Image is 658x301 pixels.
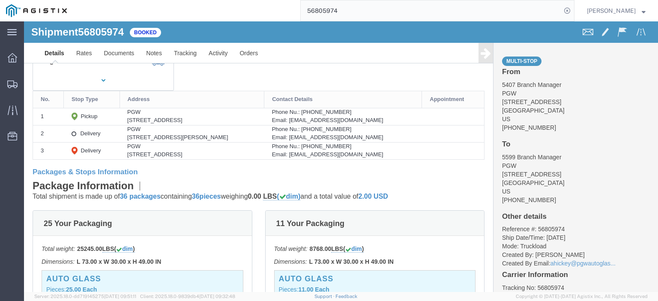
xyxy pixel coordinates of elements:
iframe: FS Legacy Container [24,21,658,292]
span: Jesse Jordan [587,6,636,15]
a: Support [314,294,336,299]
button: [PERSON_NAME] [586,6,646,16]
input: Search for shipment number, reference number [301,0,561,21]
span: [DATE] 09:51:11 [104,294,136,299]
span: Server: 2025.18.0-dd719145275 [34,294,136,299]
span: [DATE] 09:32:48 [199,294,235,299]
img: logo [6,4,67,17]
span: Copyright © [DATE]-[DATE] Agistix Inc., All Rights Reserved [516,293,648,300]
a: Feedback [335,294,357,299]
span: Client: 2025.18.0-9839db4 [140,294,235,299]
